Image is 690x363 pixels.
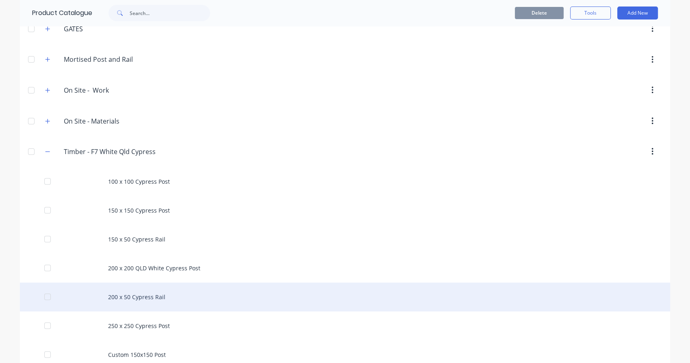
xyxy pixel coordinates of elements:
input: Search... [130,5,210,21]
button: Add New [617,7,658,20]
div: 200 x 200 QLD White Cypress Post [20,254,670,283]
input: Enter category name [64,24,160,34]
div: 200 x 50 Cypress Rail [20,283,670,311]
input: Enter category name [64,116,160,126]
button: Tools [570,7,611,20]
div: 100 x 100 Cypress Post [20,167,670,196]
div: 150 x 150 Cypress Post [20,196,670,225]
div: 150 x 50 Cypress Rail [20,225,670,254]
input: Enter category name [64,54,160,64]
input: Enter category name [64,147,160,157]
button: Delete [515,7,564,19]
input: Enter category name [64,85,160,95]
div: 250 x 250 Cypress Post [20,311,670,340]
